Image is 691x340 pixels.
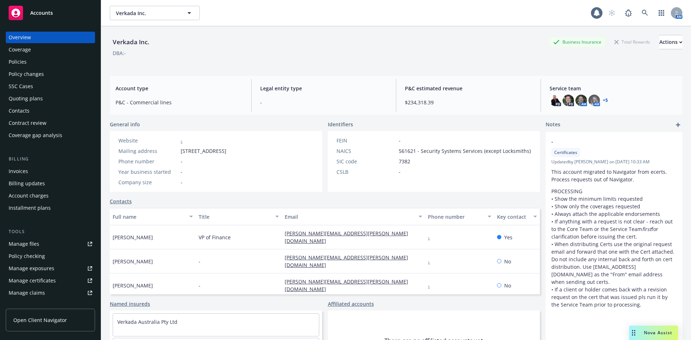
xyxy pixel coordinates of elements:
[551,138,658,145] span: -
[181,178,182,186] span: -
[9,44,31,55] div: Coverage
[113,213,185,221] div: Full name
[285,254,408,268] a: [PERSON_NAME][EMAIL_ADDRESS][PERSON_NAME][DOMAIN_NAME]
[6,287,95,299] a: Manage claims
[399,158,410,165] span: 7382
[337,147,396,155] div: NAICS
[6,263,95,274] a: Manage exposures
[504,282,511,289] span: No
[13,316,67,324] span: Open Client Navigator
[9,81,33,92] div: SSC Cases
[199,282,200,289] span: -
[9,275,56,286] div: Manage certificates
[9,263,54,274] div: Manage exposures
[6,81,95,92] a: SSC Cases
[6,238,95,250] a: Manage files
[9,287,45,299] div: Manage claims
[399,168,401,176] span: -
[9,190,49,201] div: Account charges
[9,166,28,177] div: Invoices
[9,117,46,129] div: Contract review
[30,10,53,16] span: Accounts
[550,95,561,106] img: photo
[110,6,200,20] button: Verkada Inc.
[9,32,31,43] div: Overview
[181,137,182,144] a: -
[497,213,529,221] div: Key contact
[9,130,62,141] div: Coverage gap analysis
[603,98,608,103] a: +5
[196,208,282,225] button: Title
[110,198,132,205] a: Contacts
[181,158,182,165] span: -
[654,6,669,20] a: Switch app
[181,168,182,176] span: -
[6,3,95,23] a: Accounts
[551,159,677,165] span: Updated by [PERSON_NAME] on [DATE] 10:33 AM
[575,95,587,106] img: photo
[9,56,27,68] div: Policies
[550,37,605,46] div: Business Insurance
[181,147,226,155] span: [STREET_ADDRESS]
[621,6,636,20] a: Report a Bug
[428,282,435,289] a: -
[328,300,374,308] a: Affiliated accounts
[563,95,574,106] img: photo
[118,147,178,155] div: Mailing address
[6,56,95,68] a: Policies
[116,9,178,17] span: Verkada Inc.
[282,208,425,225] button: Email
[588,95,600,106] img: photo
[6,44,95,55] a: Coverage
[551,187,677,308] p: PROCESSING • Show the minimum limits requested • Show only the coverages requested • Always attac...
[644,330,672,336] span: Nova Assist
[113,49,126,57] div: DBA: -
[6,130,95,141] a: Coverage gap analysis
[428,234,435,241] a: -
[674,121,682,129] a: add
[110,208,196,225] button: Full name
[199,234,231,241] span: VP of Finance
[399,137,401,144] span: -
[199,258,200,265] span: -
[285,230,408,244] a: [PERSON_NAME][EMAIL_ADDRESS][PERSON_NAME][DOMAIN_NAME]
[6,105,95,117] a: Contacts
[6,202,95,214] a: Installment plans
[550,85,677,92] span: Service team
[337,137,396,144] div: FEIN
[6,32,95,43] a: Overview
[6,190,95,201] a: Account charges
[405,85,532,92] span: P&C estimated revenue
[116,85,243,92] span: Account type
[642,226,651,232] em: first
[9,178,45,189] div: Billing updates
[260,85,387,92] span: Legal entity type
[6,93,95,104] a: Quoting plans
[629,326,638,340] div: Drag to move
[113,258,153,265] span: [PERSON_NAME]
[629,326,678,340] button: Nova Assist
[118,158,178,165] div: Phone number
[6,68,95,80] a: Policy changes
[260,99,387,106] span: -
[110,300,150,308] a: Named insureds
[6,250,95,262] a: Policy checking
[285,213,414,221] div: Email
[6,299,95,311] a: Manage BORs
[6,117,95,129] a: Contract review
[494,208,540,225] button: Key contact
[9,299,42,311] div: Manage BORs
[428,258,435,265] a: -
[9,105,30,117] div: Contacts
[118,137,178,144] div: Website
[9,250,45,262] div: Policy checking
[116,99,243,106] span: P&C - Commercial lines
[659,35,682,49] button: Actions
[337,158,396,165] div: SIC code
[113,234,153,241] span: [PERSON_NAME]
[117,318,177,325] a: Verkada Australia Pty Ltd
[9,238,39,250] div: Manage files
[199,213,271,221] div: Title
